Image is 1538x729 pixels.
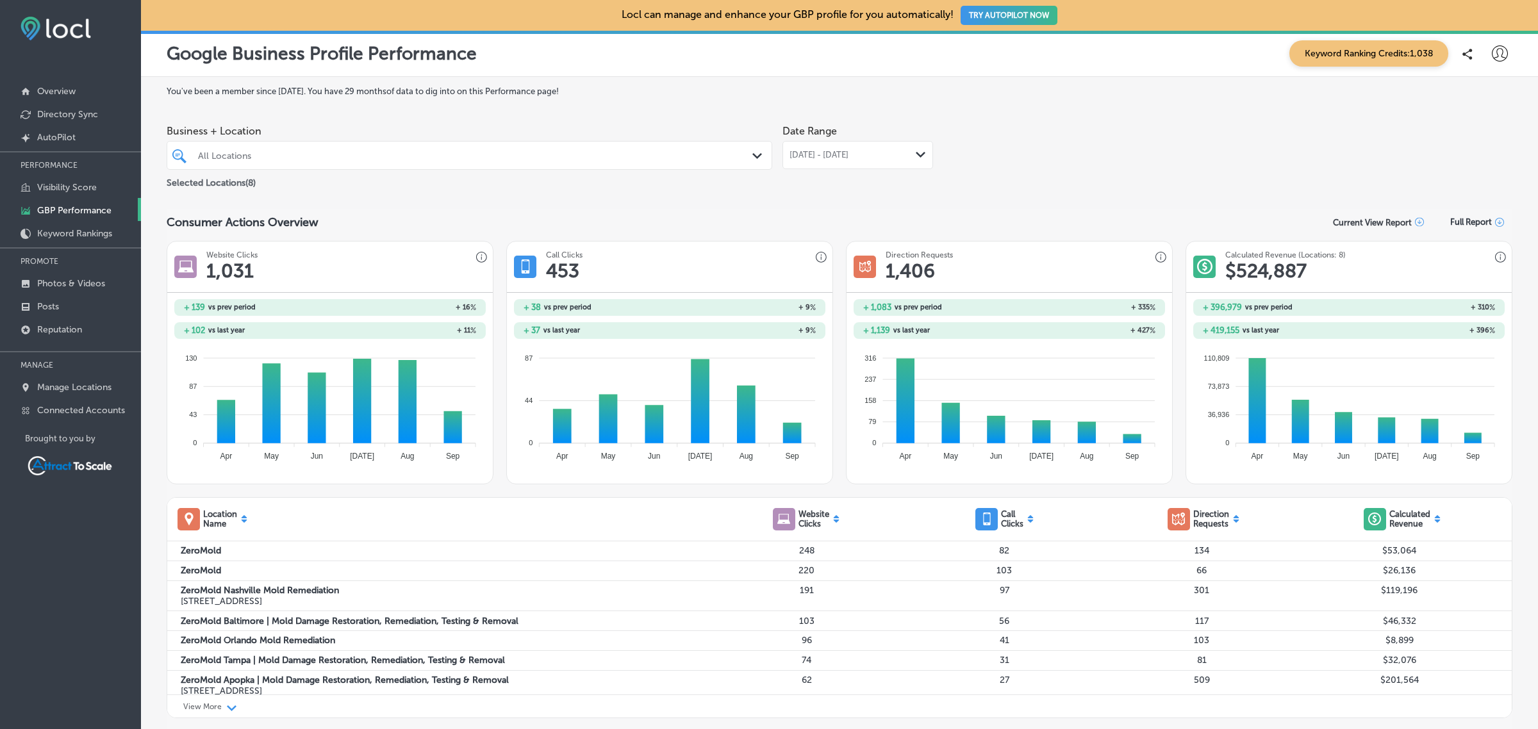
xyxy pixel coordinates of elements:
[707,616,905,627] p: 103
[1466,452,1480,461] tspan: Sep
[330,326,476,335] h2: + 11
[868,418,876,425] tspan: 79
[1301,655,1498,666] p: $32,076
[546,259,579,283] h1: 453
[1103,616,1300,627] p: 117
[893,327,930,334] span: vs last year
[330,303,476,312] h2: + 16
[194,439,197,446] tspan: 0
[1029,452,1054,461] tspan: [DATE]
[863,325,890,335] h2: + 1,139
[203,509,237,528] p: Location Name
[905,655,1103,666] p: 31
[167,125,772,137] span: Business + Location
[167,43,477,64] p: Google Business Profile Performance
[470,326,476,335] span: %
[181,616,708,627] label: ZeroMold Baltimore | Mold Damage Restoration, Remediation, Testing & Removal
[905,585,1103,596] p: 97
[1103,565,1300,576] p: 66
[863,302,891,312] h2: + 1,083
[1252,452,1264,461] tspan: Apr
[37,182,97,193] p: Visibility Score
[524,325,540,335] h2: + 37
[873,439,877,446] tspan: 0
[220,452,233,461] tspan: Apr
[544,304,591,311] span: vs prev period
[181,545,708,556] label: ZeroMold
[37,132,76,143] p: AutoPilot
[864,354,876,361] tspan: 316
[525,397,533,404] tspan: 44
[1489,326,1495,335] span: %
[37,228,112,239] p: Keyword Rankings
[183,702,222,711] p: View More
[1293,452,1308,461] tspan: May
[886,250,953,259] h3: Direction Requests
[810,303,816,312] span: %
[905,545,1103,556] p: 82
[905,616,1103,627] p: 56
[1225,250,1346,259] h3: Calculated Revenue (Locations: 8)
[206,259,254,283] h1: 1,031
[401,452,414,461] tspan: Aug
[1489,303,1495,312] span: %
[1103,545,1300,556] p: 134
[707,655,905,666] p: 74
[181,675,708,685] label: ZeroMold Apopka | Mold Damage Restoration, Remediation, Testing & Removal
[707,565,905,576] p: 220
[1204,354,1230,361] tspan: 110,809
[905,675,1103,685] p: 27
[943,452,958,461] tspan: May
[181,596,708,607] p: [STREET_ADDRESS]
[181,585,708,596] label: ZeroMold Nashville Mold Remediation
[707,545,905,556] p: 248
[1301,545,1498,556] p: $53,064
[208,327,245,334] span: vs last year
[905,635,1103,646] p: 41
[1103,675,1300,685] p: 509
[470,303,476,312] span: %
[1103,585,1300,596] p: 301
[670,326,816,335] h2: + 9
[167,215,318,229] span: Consumer Actions Overview
[707,675,905,685] p: 62
[189,411,197,418] tspan: 43
[1301,616,1498,627] p: $46,332
[1301,585,1498,596] p: $119,196
[1301,675,1498,685] p: $201,564
[810,326,816,335] span: %
[167,86,1512,96] label: You've been a member since [DATE] . You have 29 months of data to dig into on this Performance page!
[886,259,935,283] h1: 1,406
[181,565,708,576] label: ZeroMold
[37,301,59,312] p: Posts
[189,382,197,390] tspan: 87
[21,17,91,40] img: fda3e92497d09a02dc62c9cd864e3231.png
[1225,439,1229,446] tspan: 0
[790,150,848,160] span: [DATE] - [DATE]
[1243,327,1279,334] span: vs last year
[707,635,905,646] p: 96
[1125,452,1139,461] tspan: Sep
[688,452,713,461] tspan: [DATE]
[1450,217,1492,227] span: Full Report
[208,304,256,311] span: vs prev period
[864,375,876,383] tspan: 237
[1289,40,1448,67] span: Keyword Ranking Credits: 1,038
[1389,509,1430,528] p: Calculated Revenue
[782,125,837,137] label: Date Range
[1009,303,1155,312] h2: + 335
[864,397,876,404] tspan: 158
[1150,326,1155,335] span: %
[900,452,912,461] tspan: Apr
[1337,452,1350,461] tspan: Jun
[206,250,258,259] h3: Website Clicks
[1301,565,1498,576] p: $26,136
[1203,325,1239,335] h2: + 419,155
[25,434,141,443] p: Brought to you by
[311,452,323,461] tspan: Jun
[895,304,942,311] span: vs prev period
[1208,382,1230,390] tspan: 73,873
[184,302,205,312] h2: + 139
[961,6,1057,25] button: TRY AUTOPILOT NOW
[1193,509,1229,528] p: Direction Requests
